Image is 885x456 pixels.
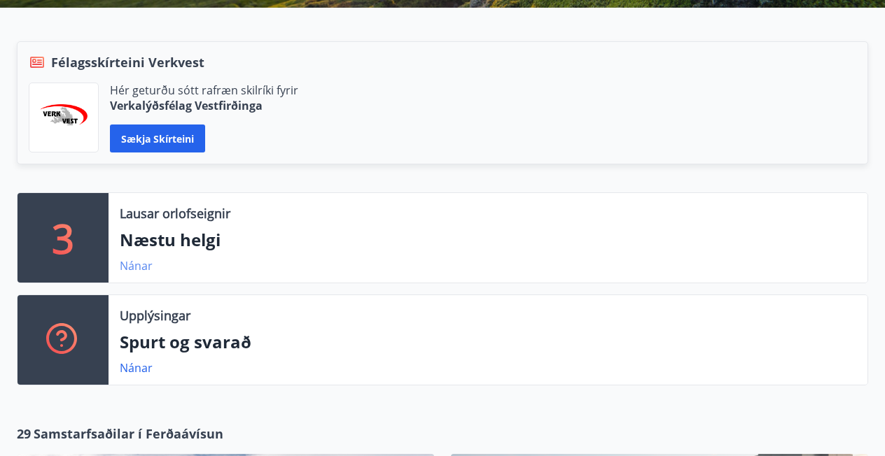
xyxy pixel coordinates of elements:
p: 3 [52,211,74,264]
p: Lausar orlofseignir [120,204,230,222]
p: Hér geturðu sótt rafræn skilríki fyrir [110,83,298,98]
span: Samstarfsaðilar í Ferðaávísun [34,425,223,443]
button: Sækja skírteini [110,124,205,152]
span: 29 [17,425,31,443]
a: Nánar [120,258,153,273]
a: Nánar [120,360,153,376]
p: Næstu helgi [120,228,856,252]
img: jihgzMk4dcgjRAW2aMgpbAqQEG7LZi0j9dOLAUvz.png [40,104,88,131]
p: Upplýsingar [120,306,190,325]
p: Spurt og svarað [120,330,856,354]
span: Félagsskírteini Verkvest [51,53,204,71]
p: Verkalýðsfélag Vestfirðinga [110,98,298,113]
